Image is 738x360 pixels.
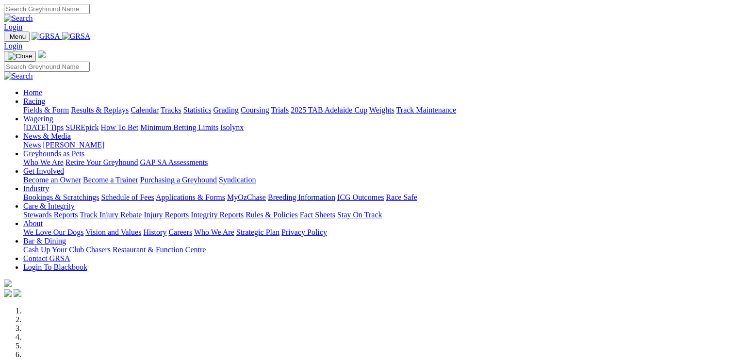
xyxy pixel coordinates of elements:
[83,176,138,184] a: Become a Trainer
[62,32,91,41] img: GRSA
[23,141,41,149] a: News
[66,123,98,131] a: SUREpick
[337,211,382,219] a: Stay On Track
[23,176,734,184] div: Get Involved
[4,23,22,31] a: Login
[23,211,734,219] div: Care & Integrity
[140,123,218,131] a: Minimum Betting Limits
[246,211,298,219] a: Rules & Policies
[140,158,208,166] a: GAP SA Assessments
[23,202,75,210] a: Care & Integrity
[219,176,256,184] a: Syndication
[300,211,335,219] a: Fact Sheets
[131,106,159,114] a: Calendar
[369,106,394,114] a: Weights
[168,228,192,236] a: Careers
[23,211,78,219] a: Stewards Reports
[281,228,327,236] a: Privacy Policy
[8,52,32,60] img: Close
[23,219,43,228] a: About
[220,123,244,131] a: Isolynx
[161,106,181,114] a: Tracks
[143,228,166,236] a: History
[271,106,289,114] a: Trials
[23,176,81,184] a: Become an Owner
[80,211,142,219] a: Track Injury Rebate
[4,72,33,81] img: Search
[32,32,60,41] img: GRSA
[183,106,212,114] a: Statistics
[101,123,139,131] a: How To Bet
[156,193,225,201] a: Applications & Forms
[4,62,90,72] input: Search
[23,228,83,236] a: We Love Our Dogs
[23,88,42,97] a: Home
[43,141,104,149] a: [PERSON_NAME]
[85,228,141,236] a: Vision and Values
[23,158,734,167] div: Greyhounds as Pets
[23,237,66,245] a: Bar & Dining
[71,106,129,114] a: Results & Replays
[23,106,69,114] a: Fields & Form
[268,193,335,201] a: Breeding Information
[38,50,46,58] img: logo-grsa-white.png
[227,193,266,201] a: MyOzChase
[4,289,12,297] img: facebook.svg
[140,176,217,184] a: Purchasing a Greyhound
[4,279,12,287] img: logo-grsa-white.png
[14,289,21,297] img: twitter.svg
[23,149,84,158] a: Greyhounds as Pets
[86,245,206,254] a: Chasers Restaurant & Function Centre
[23,141,734,149] div: News & Media
[23,158,64,166] a: Who We Are
[23,184,49,193] a: Industry
[23,228,734,237] div: About
[213,106,239,114] a: Grading
[144,211,189,219] a: Injury Reports
[291,106,367,114] a: 2025 TAB Adelaide Cup
[10,33,26,40] span: Menu
[396,106,456,114] a: Track Maintenance
[23,254,70,262] a: Contact GRSA
[4,42,22,50] a: Login
[23,123,64,131] a: [DATE] Tips
[23,167,64,175] a: Get Involved
[23,193,99,201] a: Bookings & Scratchings
[23,263,87,271] a: Login To Blackbook
[236,228,279,236] a: Strategic Plan
[386,193,417,201] a: Race Safe
[23,97,45,105] a: Racing
[101,193,154,201] a: Schedule of Fees
[23,132,71,140] a: News & Media
[23,245,84,254] a: Cash Up Your Club
[23,115,53,123] a: Wagering
[23,123,734,132] div: Wagering
[4,51,36,62] button: Toggle navigation
[23,245,734,254] div: Bar & Dining
[337,193,384,201] a: ICG Outcomes
[191,211,244,219] a: Integrity Reports
[23,106,734,115] div: Racing
[23,193,734,202] div: Industry
[66,158,138,166] a: Retire Your Greyhound
[241,106,269,114] a: Coursing
[4,32,30,42] button: Toggle navigation
[194,228,234,236] a: Who We Are
[4,14,33,23] img: Search
[4,4,90,14] input: Search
